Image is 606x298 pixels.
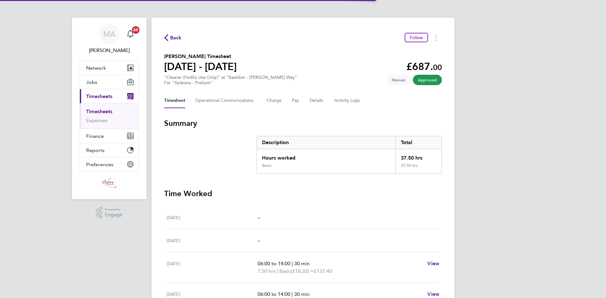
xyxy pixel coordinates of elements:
button: Reports [80,143,139,157]
div: Hours worked [257,149,395,163]
div: "Cleaner (FedEx Use Only)" at "Basildon - [PERSON_NAME] Way" [164,75,297,85]
h2: [PERSON_NAME] Timesheet [164,53,237,60]
button: Activity Logs [334,93,361,108]
div: 37.50 hrs [395,149,442,163]
button: Details [310,93,324,108]
div: For "Apleona - Pretium" [164,80,297,85]
button: Charge [267,93,282,108]
h3: Summary [164,118,442,128]
span: 06:00 to 14:00 [258,291,290,297]
button: Operational Communications [195,93,257,108]
span: Follow [410,35,423,40]
span: £137.40 [314,268,332,274]
a: Go to home page [80,178,139,188]
button: Timesheets [80,89,139,103]
span: Basic [279,267,291,275]
span: 7.50 hrs [258,268,276,274]
h1: [DATE] - [DATE] [164,60,237,73]
button: Back [164,34,182,42]
span: This timesheet was manually created. [387,75,410,85]
span: Engage [105,212,122,218]
div: Total [395,136,442,149]
div: 37.50 hrs [395,163,442,173]
a: Timesheets [86,108,112,114]
nav: Main navigation [72,18,146,199]
span: | [292,291,293,297]
span: Finance [86,133,104,139]
span: 30 min [294,291,310,297]
img: adore-recruitment-logo-retina.png [102,178,116,188]
span: Network [86,65,106,71]
button: Network [80,61,139,75]
a: Powered byEngage [96,207,123,219]
div: Description [257,136,395,149]
span: (£18.32) = [291,268,314,274]
span: Back [170,34,182,42]
span: MA [103,30,116,38]
span: | [292,260,293,266]
button: Timesheets Menu [431,33,442,43]
a: 20 [124,24,137,44]
span: 20 [132,26,140,34]
span: Michelle Aldridge [80,47,139,54]
button: Pay [292,93,300,108]
button: Jobs [80,75,139,89]
span: 30 min [294,260,310,266]
a: View [427,260,439,267]
span: View [427,291,439,297]
span: – [258,214,260,220]
div: [DATE] [167,260,258,275]
span: – [258,237,260,243]
app-decimal: £687. [406,61,442,73]
span: 00 [433,63,442,72]
a: Expenses [86,117,108,123]
div: Basic [262,163,271,168]
div: Summary [257,136,442,173]
a: View [427,290,439,298]
button: Preferences [80,157,139,171]
span: Timesheets [86,93,112,99]
button: Follow [405,33,428,42]
h3: Time Worked [164,189,442,199]
div: [DATE] [167,214,258,221]
button: Timesheet [164,93,185,108]
div: Timesheets [80,103,139,129]
div: [DATE] [167,237,258,244]
a: MA[PERSON_NAME] [80,24,139,54]
span: 06:00 to 14:00 [258,260,290,266]
button: Finance [80,129,139,143]
span: | [277,268,278,274]
span: Jobs [86,79,97,85]
span: This timesheet has been approved. [413,75,442,85]
span: Powered by [105,207,122,212]
span: View [427,260,439,266]
span: Preferences [86,161,113,167]
span: Reports [86,147,104,153]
